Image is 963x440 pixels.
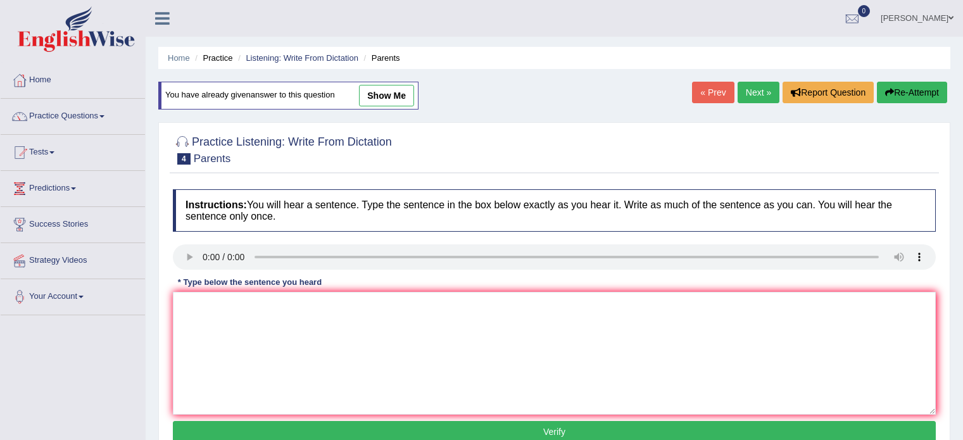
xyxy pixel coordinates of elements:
[1,279,145,311] a: Your Account
[1,99,145,130] a: Practice Questions
[192,52,232,64] li: Practice
[1,207,145,239] a: Success Stories
[783,82,874,103] button: Report Question
[168,53,190,63] a: Home
[1,171,145,203] a: Predictions
[158,82,419,110] div: You have already given answer to this question
[858,5,871,17] span: 0
[692,82,734,103] a: « Prev
[173,189,936,232] h4: You will hear a sentence. Type the sentence in the box below exactly as you hear it. Write as muc...
[1,135,145,167] a: Tests
[738,82,779,103] a: Next »
[1,243,145,275] a: Strategy Videos
[359,85,414,106] a: show me
[177,153,191,165] span: 4
[194,153,231,165] small: Parents
[361,52,400,64] li: Parents
[186,199,247,210] b: Instructions:
[173,276,327,288] div: * Type below the sentence you heard
[877,82,947,103] button: Re-Attempt
[246,53,358,63] a: Listening: Write From Dictation
[1,63,145,94] a: Home
[173,133,392,165] h2: Practice Listening: Write From Dictation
